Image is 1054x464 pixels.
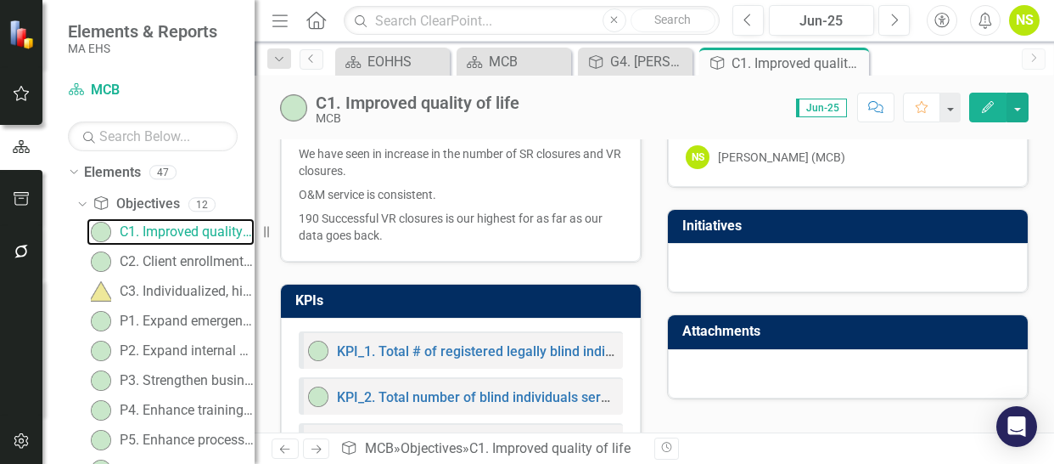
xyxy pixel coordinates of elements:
[769,5,874,36] button: Jun-25
[401,440,463,456] a: Objectives
[718,149,845,166] div: [PERSON_NAME] (MCB)
[316,93,519,112] div: C1. Improved quality of life
[91,371,111,391] img: On-track
[91,430,111,450] img: On-track
[582,51,688,72] a: G4. [PERSON_NAME] culture of equity, transparency, and coordination
[631,8,715,32] button: Search
[308,341,328,361] img: On-track
[796,99,847,117] span: Jun-25
[87,337,255,365] a: P2. Expand internal and external collaboration to streamline service access and provide coordinat...
[120,343,255,359] div: P2. Expand internal and external collaboration to streamline service access and provide coordinat...
[308,387,328,407] img: On-track
[295,293,632,308] h3: KPIs
[308,433,328,453] img: At-risk
[686,145,709,169] div: NS
[120,373,255,388] div: P3. Strengthen business intelligence to support decision-making, resourcing, and service quality
[489,51,567,72] div: MCB
[91,252,111,272] img: On-track
[120,433,255,448] div: P5. Enhance processes for project monitoring and tracking
[87,367,255,394] a: P3. Strengthen business intelligence to support decision-making, resourcing, and service quality
[87,278,255,305] a: C3. Individualized, high-quality services
[469,440,631,456] div: C1. Improved quality of life
[120,403,255,418] div: P4. Enhance training and development systems for improved service delivery
[996,406,1037,447] div: Open Intercom Messenger
[610,51,688,72] div: G4. [PERSON_NAME] culture of equity, transparency, and coordination
[337,389,982,405] a: KPI_2. Total number of blind individuals served who complete orientation and mobility services in...
[120,314,255,329] div: P1. Expand emergency preparedness
[8,19,38,48] img: ClearPoint Strategy
[340,439,642,459] div: » »
[68,42,217,55] small: MA EHS
[87,308,255,335] a: P1. Expand emergency preparedness
[149,165,177,179] div: 47
[367,51,446,72] div: EOHHS
[682,324,1019,339] h3: Attachments
[91,311,111,331] img: On-track
[1009,5,1040,36] button: NS
[68,81,238,100] a: MCB
[654,13,691,26] span: Search
[339,51,446,72] a: EOHHS
[68,122,238,151] input: Search Below...
[87,218,255,246] a: C1. Improved quality of life
[188,197,216,212] div: 12
[87,397,255,424] a: P4. Enhance training and development systems for improved service delivery
[280,94,307,122] img: On-track
[732,53,865,74] div: C1. Improved quality of life
[68,21,217,42] span: Elements & Reports
[91,400,111,421] img: On-track
[87,427,255,454] a: P5. Enhance processes for project monitoring and tracking
[316,112,519,125] div: MCB
[365,440,394,456] a: MCB
[344,6,720,36] input: Search ClearPoint...
[93,195,179,214] a: Objectives
[91,341,111,361] img: On-track
[91,281,111,302] img: At-risk
[461,51,567,72] a: MCB
[87,248,255,275] a: C2. Client enrollment and service satisfaction
[682,218,1019,234] h3: Initiatives
[299,145,623,183] p: We have seen in increase in the number of SR closures and VR closures.
[120,254,255,269] div: C2. Client enrollment and service satisfaction
[120,284,255,299] div: C3. Individualized, high-quality services
[775,11,868,31] div: Jun-25
[84,163,141,183] a: Elements
[120,224,255,240] div: C1. Improved quality of life
[299,207,623,244] p: 190 Successful VR closures is our highest for as far as our data goes back.
[299,183,623,207] p: O&M service is consistent.
[91,222,111,242] img: On-track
